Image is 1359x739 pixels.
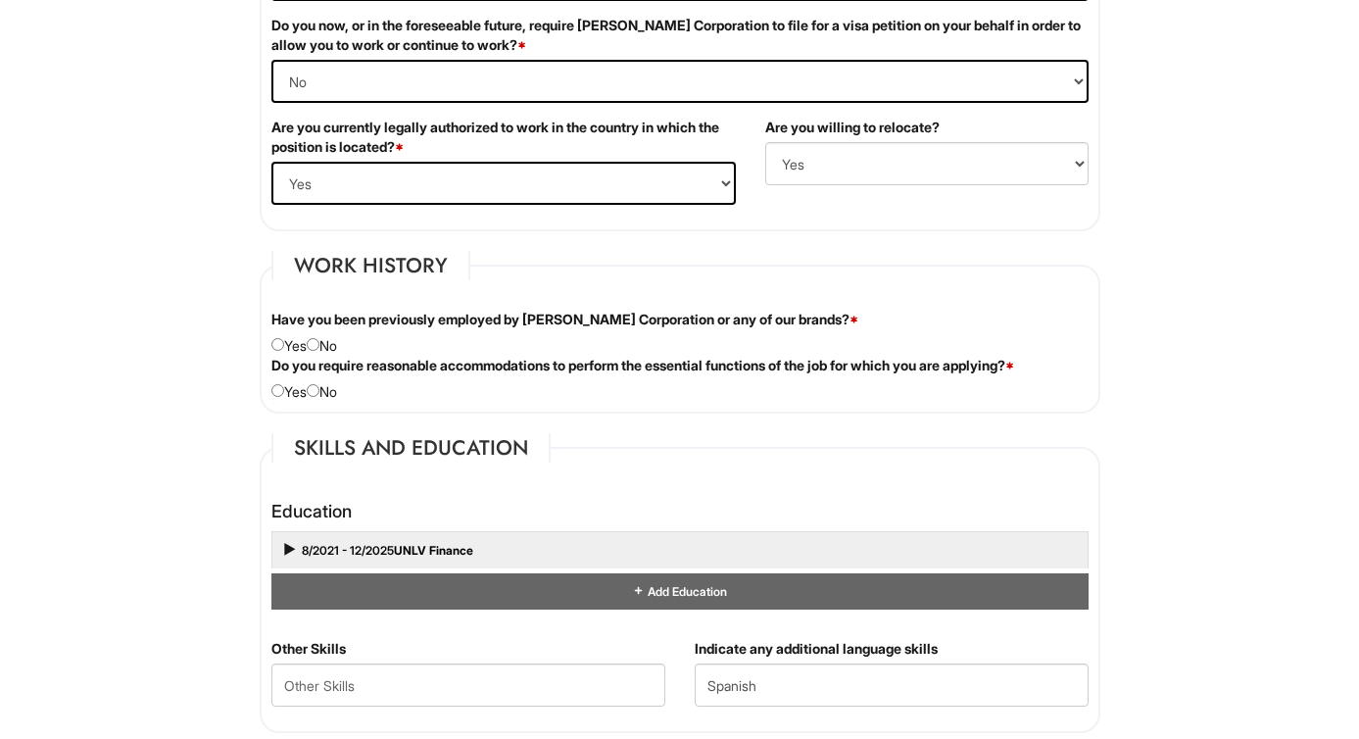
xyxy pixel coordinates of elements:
[271,16,1089,55] label: Do you now, or in the foreseeable future, require [PERSON_NAME] Corporation to file for a visa pe...
[271,60,1089,103] select: (Yes / No)
[271,118,736,157] label: Are you currently legally authorized to work in the country in which the position is located?
[257,310,1103,356] div: Yes No
[271,664,665,707] input: Other Skills
[271,433,551,463] legend: Skills and Education
[632,584,726,599] a: Add Education
[271,251,470,280] legend: Work History
[257,356,1103,402] div: Yes No
[695,639,938,659] label: Indicate any additional language skills
[300,543,394,558] span: 8/2021 - 12/2025
[271,356,1014,375] label: Do you require reasonable accommodations to perform the essential functions of the job for which ...
[271,310,858,329] label: Have you been previously employed by [PERSON_NAME] Corporation or any of our brands?
[271,162,736,205] select: (Yes / No)
[271,639,346,659] label: Other Skills
[645,584,726,599] span: Add Education
[765,118,940,137] label: Are you willing to relocate?
[695,664,1089,707] input: Additional Language Skills
[300,543,473,558] a: 8/2021 - 12/2025UNLV Finance
[271,502,1089,521] h4: Education
[765,142,1089,185] select: (Yes / No)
